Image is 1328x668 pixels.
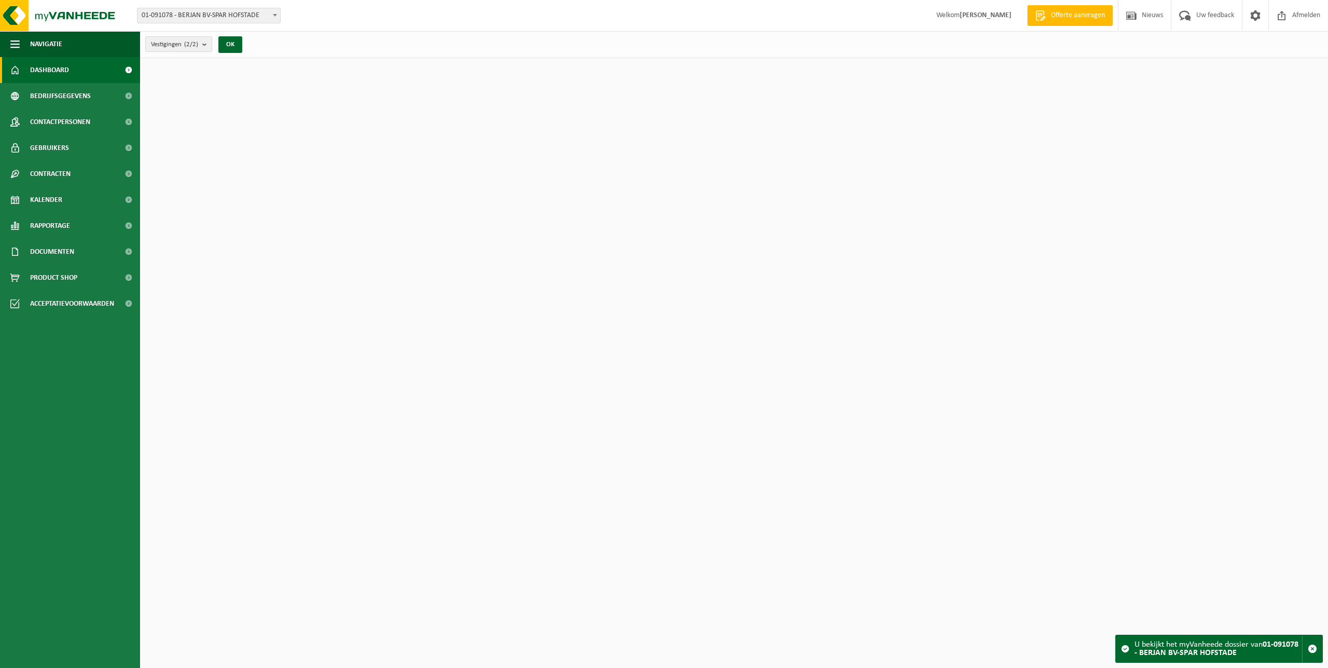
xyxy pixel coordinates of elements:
count: (2/2) [184,41,198,48]
span: Acceptatievoorwaarden [30,291,114,317]
span: Offerte aanvragen [1048,10,1108,21]
button: OK [218,36,242,53]
span: Gebruikers [30,135,69,161]
div: U bekijkt het myVanheede dossier van [1135,635,1302,662]
span: Product Shop [30,265,77,291]
button: Vestigingen(2/2) [145,36,212,52]
a: Offerte aanvragen [1027,5,1113,26]
span: 01-091078 - BERJAN BV-SPAR HOFSTADE [137,8,280,23]
strong: [PERSON_NAME] [960,11,1012,19]
span: Rapportage [30,213,70,239]
span: Vestigingen [151,37,198,52]
span: Kalender [30,187,62,213]
span: Contactpersonen [30,109,90,135]
span: Navigatie [30,31,62,57]
span: 01-091078 - BERJAN BV-SPAR HOFSTADE [137,8,281,23]
span: Dashboard [30,57,69,83]
strong: 01-091078 - BERJAN BV-SPAR HOFSTADE [1135,640,1298,657]
span: Contracten [30,161,71,187]
span: Bedrijfsgegevens [30,83,91,109]
span: Documenten [30,239,74,265]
